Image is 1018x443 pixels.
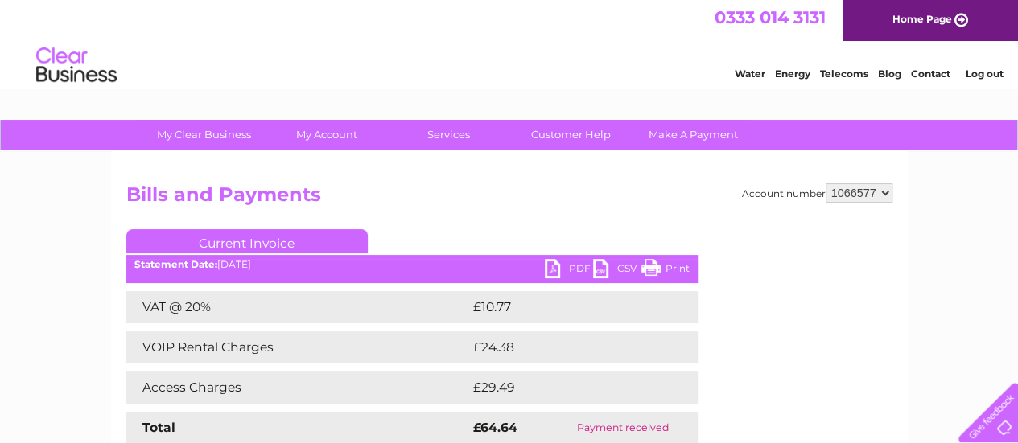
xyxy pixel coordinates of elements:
[878,68,901,80] a: Blog
[911,68,950,80] a: Contact
[138,120,270,150] a: My Clear Business
[641,259,690,282] a: Print
[126,259,698,270] div: [DATE]
[473,420,517,435] strong: £64.64
[126,291,469,323] td: VAT @ 20%
[134,258,217,270] b: Statement Date:
[126,229,368,253] a: Current Invoice
[469,331,666,363] td: £24.38
[742,183,892,203] div: Account number
[469,291,664,323] td: £10.77
[627,120,760,150] a: Make A Payment
[735,68,765,80] a: Water
[260,120,393,150] a: My Account
[715,8,826,28] a: 0333 014 3131
[382,120,515,150] a: Services
[593,259,641,282] a: CSV
[965,68,1003,80] a: Log out
[126,183,892,214] h2: Bills and Payments
[469,371,666,404] td: £29.49
[820,68,868,80] a: Telecoms
[505,120,637,150] a: Customer Help
[775,68,810,80] a: Energy
[545,259,593,282] a: PDF
[126,331,469,363] td: VOIP Rental Charges
[35,42,117,91] img: logo.png
[126,371,469,404] td: Access Charges
[130,9,890,78] div: Clear Business is a trading name of Verastar Limited (registered in [GEOGRAPHIC_DATA] No. 3667643...
[142,420,175,435] strong: Total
